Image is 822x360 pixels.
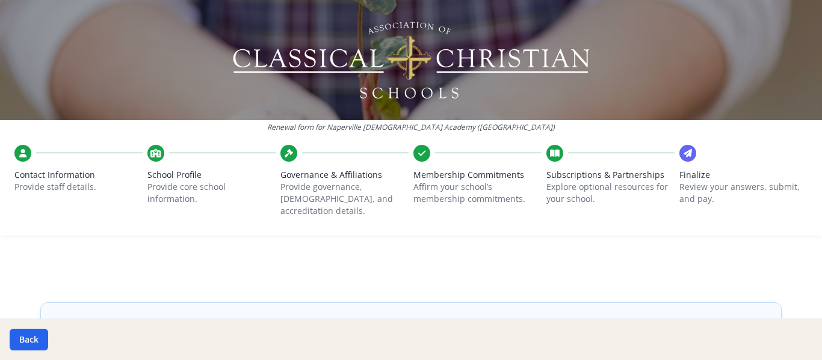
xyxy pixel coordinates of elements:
p: Provide core school information. [147,181,276,205]
span: Governance & Affiliations [280,169,409,181]
span: School Profile [147,169,276,181]
span: Membership Commitments [413,169,542,181]
span: Contact Information [14,169,143,181]
span: Finalize [679,169,808,181]
p: Affirm your school’s membership commitments. [413,181,542,205]
img: Logo [231,18,592,102]
h2: Final Review & Submission [55,317,767,337]
p: Review your answers, submit, and pay. [679,181,808,205]
p: Provide staff details. [14,181,143,193]
p: Provide governance, [DEMOGRAPHIC_DATA], and accreditation details. [280,181,409,217]
button: Back [10,329,48,350]
span: Subscriptions & Partnerships [546,169,675,181]
p: Explore optional resources for your school. [546,181,675,205]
